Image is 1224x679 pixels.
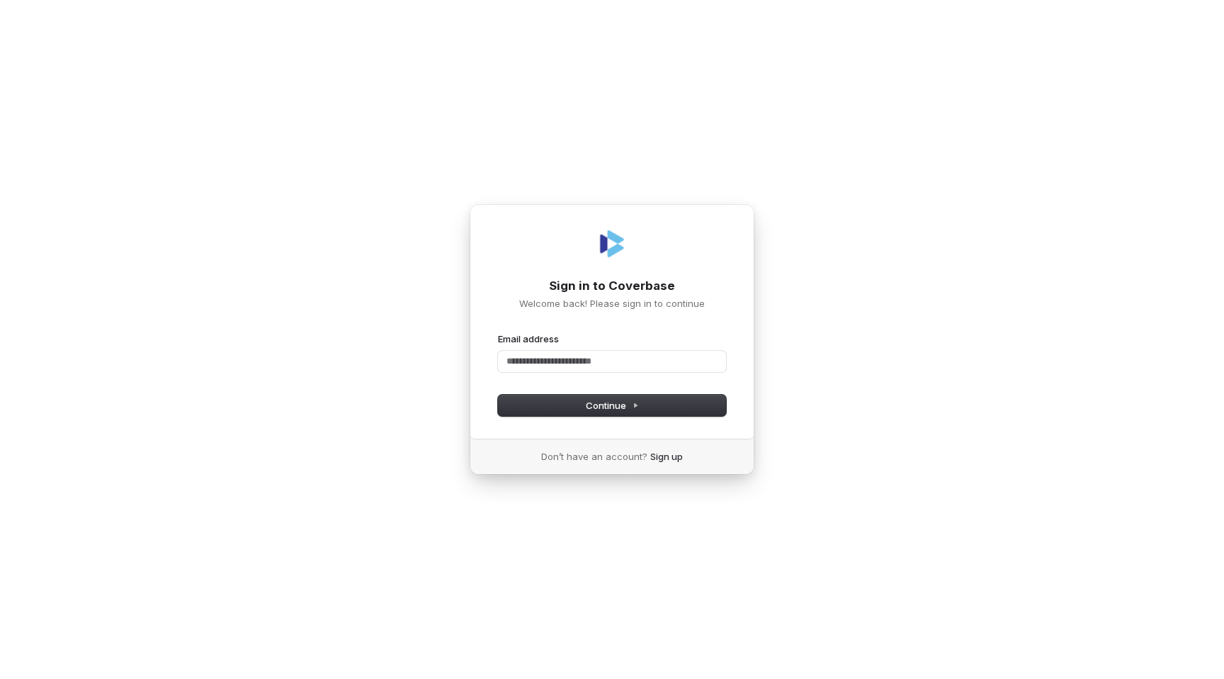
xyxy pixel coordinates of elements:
p: Welcome back! Please sign in to continue [498,297,726,310]
span: Don’t have an account? [541,450,647,463]
img: Coverbase [595,227,629,261]
a: Sign up [650,450,683,463]
label: Email address [498,332,559,345]
button: Continue [498,395,726,416]
h1: Sign in to Coverbase [498,278,726,295]
span: Continue [586,399,639,412]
